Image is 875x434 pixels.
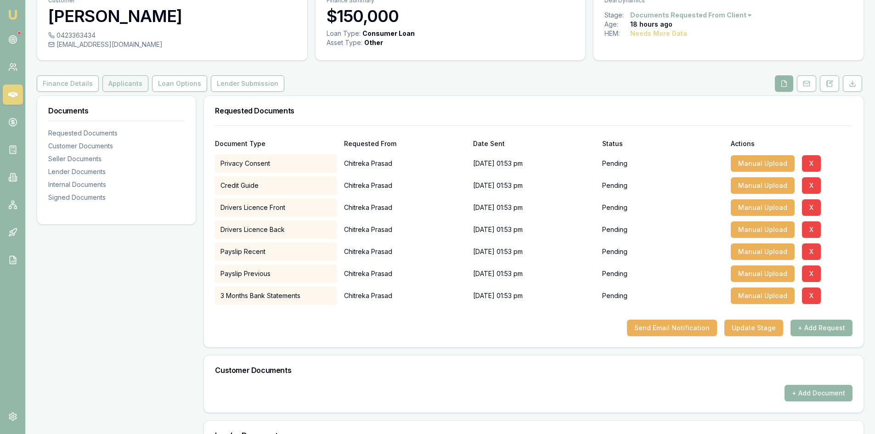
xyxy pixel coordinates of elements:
div: HEM: [604,29,630,38]
div: Seller Documents [48,154,185,163]
button: + Add Request [790,320,852,336]
p: Pending [602,269,627,278]
p: Chitreka Prasad [344,176,466,195]
div: [DATE] 01:53 pm [473,287,595,305]
button: Manual Upload [731,155,795,172]
button: Update Stage [724,320,783,336]
p: Pending [602,291,627,300]
h3: Documents [48,107,185,114]
button: Manual Upload [731,287,795,304]
div: Age: [604,20,630,29]
div: Date Sent [473,141,595,147]
button: Loan Options [152,75,207,92]
div: Status [602,141,724,147]
div: [DATE] 01:53 pm [473,198,595,217]
p: Chitreka Prasad [344,265,466,283]
h3: Customer Documents [215,366,852,374]
button: Lender Submission [211,75,284,92]
button: X [802,199,821,216]
div: 0423363434 [48,31,296,40]
button: Manual Upload [731,177,795,194]
p: Chitreka Prasad [344,198,466,217]
div: Payslip Previous [215,265,337,283]
div: Consumer Loan [362,29,415,38]
div: Requested From [344,141,466,147]
a: Finance Details [37,75,101,92]
a: Loan Options [150,75,209,92]
div: Customer Documents [48,141,185,151]
div: Other [364,38,383,47]
button: Documents Requested From Client [630,11,753,20]
div: Drivers Licence Back [215,220,337,239]
p: Pending [602,247,627,256]
div: [EMAIL_ADDRESS][DOMAIN_NAME] [48,40,296,49]
button: X [802,177,821,194]
div: Actions [731,141,852,147]
button: X [802,265,821,282]
div: [DATE] 01:53 pm [473,242,595,261]
div: Stage: [604,11,630,20]
div: Internal Documents [48,180,185,189]
button: X [802,155,821,172]
div: Signed Documents [48,193,185,202]
img: emu-icon-u.png [7,9,18,20]
div: Lender Documents [48,167,185,176]
div: Requested Documents [48,129,185,138]
div: Document Type [215,141,337,147]
button: X [802,287,821,304]
p: Chitreka Prasad [344,287,466,305]
div: [DATE] 01:53 pm [473,154,595,173]
div: [DATE] 01:53 pm [473,265,595,283]
div: Asset Type : [327,38,362,47]
div: Credit Guide [215,176,337,195]
button: X [802,221,821,238]
div: Payslip Recent [215,242,337,261]
div: 3 Months Bank Statements [215,287,337,305]
a: Lender Submission [209,75,286,92]
h3: Requested Documents [215,107,852,114]
div: Privacy Consent [215,154,337,173]
p: Pending [602,203,627,212]
button: Manual Upload [731,243,795,260]
div: Drivers Licence Front [215,198,337,217]
p: Chitreka Prasad [344,242,466,261]
div: Needs More Data [630,29,687,38]
div: [DATE] 01:53 pm [473,220,595,239]
div: [DATE] 01:53 pm [473,176,595,195]
p: Pending [602,225,627,234]
a: Applicants [101,75,150,92]
button: Manual Upload [731,265,795,282]
div: 18 hours ago [630,20,672,29]
div: Loan Type: [327,29,361,38]
button: Send Email Notification [627,320,717,336]
button: + Add Document [785,385,852,401]
p: Pending [602,159,627,168]
button: Manual Upload [731,199,795,216]
button: Finance Details [37,75,99,92]
p: Chitreka Prasad [344,154,466,173]
p: Chitreka Prasad [344,220,466,239]
button: Applicants [102,75,148,92]
button: X [802,243,821,260]
h3: $150,000 [327,7,575,25]
button: Manual Upload [731,221,795,238]
h3: [PERSON_NAME] [48,7,296,25]
p: Pending [602,181,627,190]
